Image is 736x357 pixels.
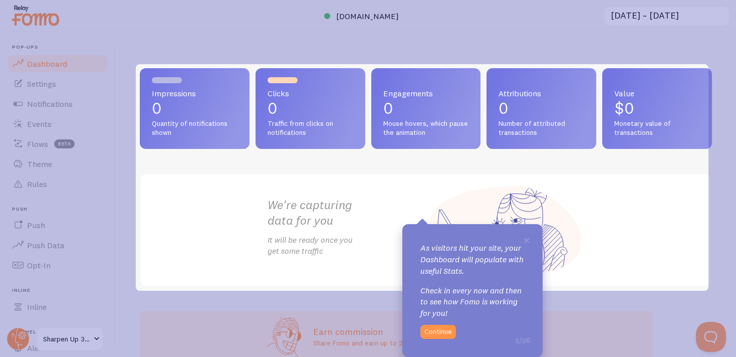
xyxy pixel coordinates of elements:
[523,232,531,247] span: ×
[523,236,531,244] button: Close Tour
[420,325,456,339] button: Continue
[420,242,525,277] p: As visitors hit your site, your Dashboard will populate with useful Stats.
[420,285,525,319] p: Check in every now and then to see how Fomo is working for you!
[515,335,531,345] span: 2/26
